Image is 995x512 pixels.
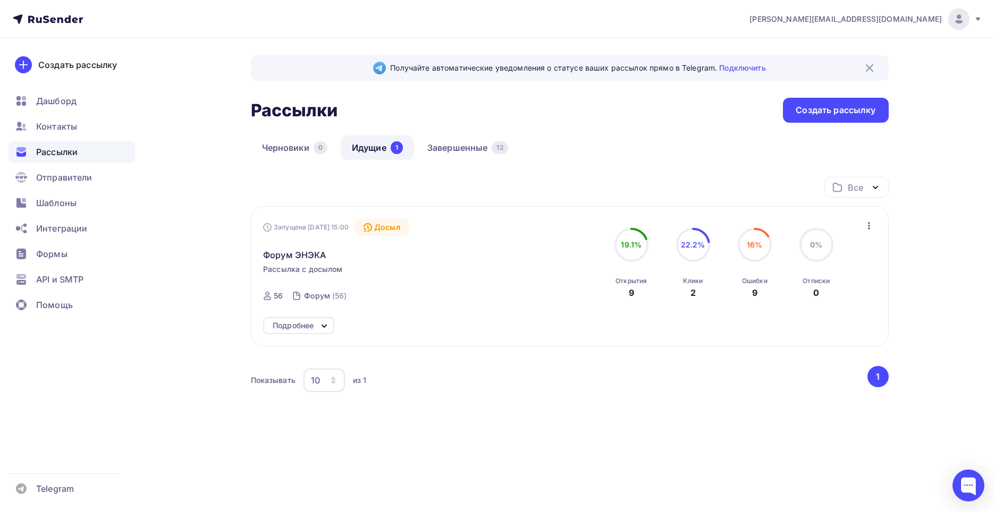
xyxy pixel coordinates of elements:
[752,286,757,299] div: 9
[36,222,87,235] span: Интеграции
[273,319,314,332] div: Подробнее
[303,368,345,392] button: 10
[391,141,403,154] div: 1
[9,90,135,112] a: Дашборд
[314,141,327,154] div: 0
[796,104,875,116] div: Создать рассылку
[742,277,768,285] div: Ошибки
[38,58,117,71] div: Создать рассылку
[373,62,386,74] img: Telegram
[263,223,349,232] div: Запущена [DATE] 15:00
[251,135,339,160] a: Черновики0
[683,277,703,285] div: Клики
[353,375,367,386] div: из 1
[9,192,135,214] a: Шаблоны
[9,243,135,264] a: Формы
[621,240,642,249] span: 19.1%
[341,135,414,160] a: Идущие1
[719,63,765,72] a: Подключить
[263,264,343,275] span: Рассылка с досылом
[749,14,942,24] span: [PERSON_NAME][EMAIL_ADDRESS][DOMAIN_NAME]
[615,277,647,285] div: Открытия
[251,100,338,121] h2: Рассылки
[36,482,74,495] span: Telegram
[681,240,705,249] span: 22.2%
[332,291,347,301] div: (56)
[263,249,326,261] span: Форум ЭНЭКА
[303,287,348,304] a: Форум (56)
[9,167,135,188] a: Отправители
[36,146,78,158] span: Рассылки
[36,298,73,311] span: Помощь
[274,291,283,301] div: 56
[390,63,765,73] span: Получайте автоматические уведомления о статусе ваших рассылок прямо в Telegram.
[9,141,135,163] a: Рассылки
[803,277,830,285] div: Отписки
[311,374,320,387] div: 10
[36,95,77,107] span: Дашборд
[36,197,77,209] span: Шаблоны
[629,286,634,299] div: 9
[747,240,762,249] span: 16%
[492,141,508,154] div: 12
[355,219,409,236] div: Досыл
[865,366,889,387] ul: Pagination
[251,375,296,386] div: Показывать
[824,177,889,198] button: Все
[304,291,330,301] div: Форум
[749,8,982,30] a: [PERSON_NAME][EMAIL_ADDRESS][DOMAIN_NAME]
[9,116,135,137] a: Контакты
[848,181,863,194] div: Все
[867,366,889,387] button: Go to page 1
[810,240,822,249] span: 0%
[416,135,519,160] a: Завершенные12
[36,120,77,133] span: Контакты
[690,286,696,299] div: 2
[36,273,83,286] span: API и SMTP
[813,286,819,299] div: 0
[36,171,92,184] span: Отправители
[36,248,68,260] span: Формы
